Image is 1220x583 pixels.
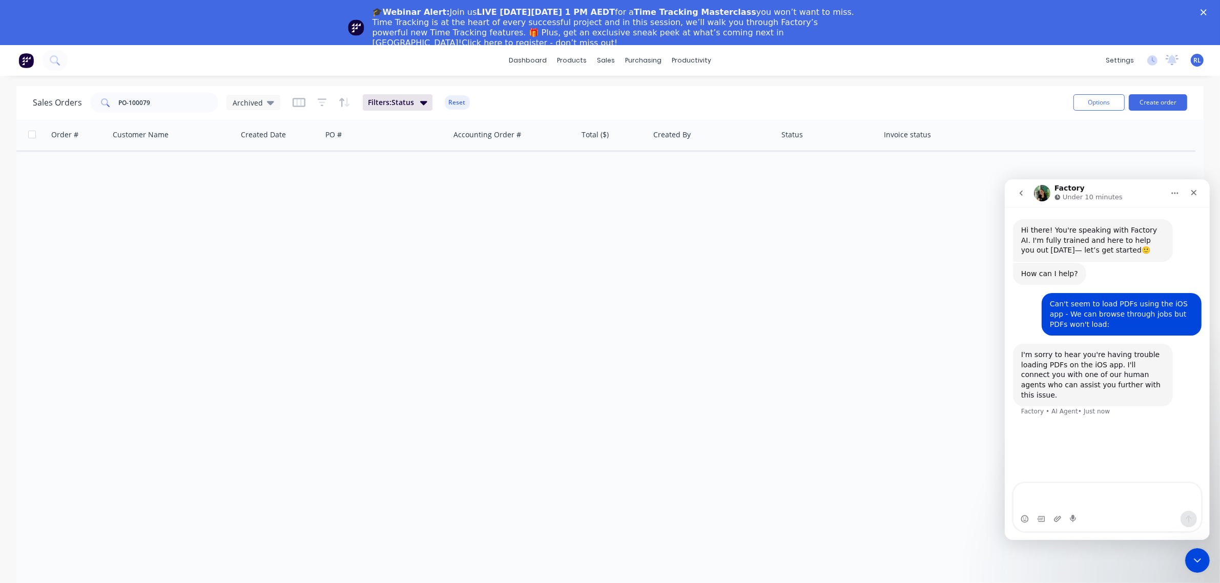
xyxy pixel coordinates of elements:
[368,97,414,108] span: Filters: Status
[634,7,756,17] b: Time Tracking Masterclass
[884,130,931,140] div: Invoice status
[453,130,521,140] div: Accounting Order #
[1101,53,1139,68] div: settings
[348,19,364,36] img: Profile image for Team
[51,130,78,140] div: Order #
[1193,56,1201,65] span: RL
[119,92,219,113] input: Search...
[477,7,615,17] b: LIVE [DATE][DATE] 1 PM AEDT
[781,130,803,140] div: Status
[33,98,82,108] h1: Sales Orders
[113,130,169,140] div: Customer Name
[653,130,691,140] div: Created By
[373,7,450,17] b: 🎓Webinar Alert:
[504,53,552,68] a: dashboard
[1185,548,1210,573] iframe: Intercom live chat
[241,130,286,140] div: Created Date
[445,95,470,110] button: Reset
[620,53,667,68] div: purchasing
[373,7,856,48] div: Join us for a you won’t want to miss. Time Tracking is at the heart of every successful project a...
[233,97,263,108] span: Archived
[1005,179,1210,540] iframe: Intercom live chat
[1073,94,1125,111] button: Options
[325,130,342,140] div: PO #
[462,38,617,48] a: Click here to register - don’t miss out!
[582,130,609,140] div: Total ($)
[592,53,620,68] div: sales
[552,53,592,68] div: products
[1129,94,1187,111] button: Create order
[18,53,34,68] img: Factory
[667,53,716,68] div: productivity
[363,94,432,111] button: Filters:Status
[1201,9,1211,15] div: Close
